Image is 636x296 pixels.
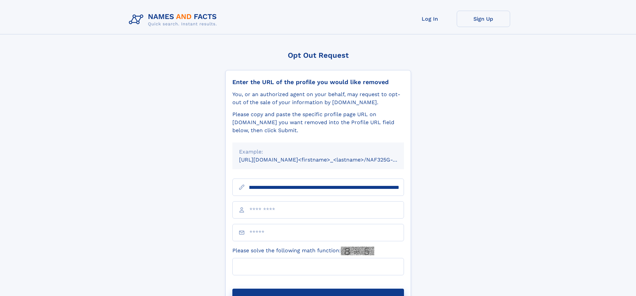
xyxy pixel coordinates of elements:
[457,11,510,27] a: Sign Up
[232,90,404,106] div: You, or an authorized agent on your behalf, may request to opt-out of the sale of your informatio...
[232,247,374,255] label: Please solve the following math function:
[232,110,404,134] div: Please copy and paste the specific profile page URL on [DOMAIN_NAME] you want removed into the Pr...
[126,11,222,29] img: Logo Names and Facts
[232,78,404,86] div: Enter the URL of the profile you would like removed
[225,51,411,59] div: Opt Out Request
[239,148,397,156] div: Example:
[403,11,457,27] a: Log In
[239,157,417,163] small: [URL][DOMAIN_NAME]<firstname>_<lastname>/NAF325G-xxxxxxxx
